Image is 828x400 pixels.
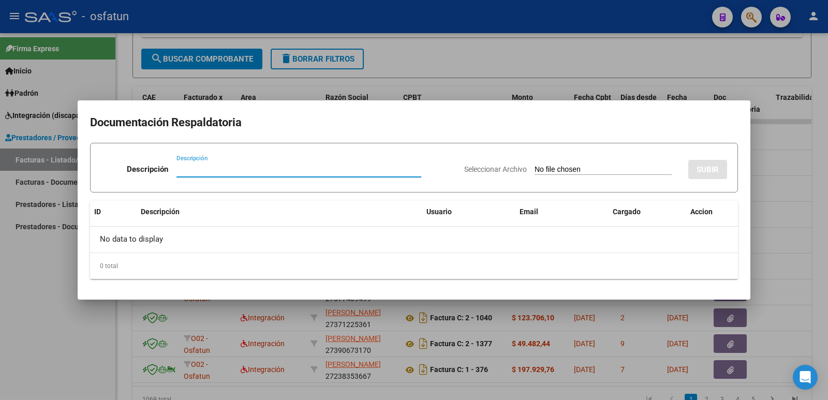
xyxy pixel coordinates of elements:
span: SUBIR [697,165,719,174]
datatable-header-cell: Descripción [137,201,422,223]
datatable-header-cell: Email [515,201,609,223]
h2: Documentación Respaldatoria [90,113,738,132]
div: No data to display [90,227,738,253]
datatable-header-cell: Usuario [422,201,515,223]
button: SUBIR [688,160,727,179]
span: Accion [690,208,713,216]
span: Seleccionar Archivo [464,165,527,173]
p: Descripción [127,164,168,175]
datatable-header-cell: Cargado [609,201,686,223]
span: ID [94,208,101,216]
datatable-header-cell: Accion [686,201,738,223]
span: Cargado [613,208,641,216]
span: Descripción [141,208,180,216]
span: Email [520,208,538,216]
div: Open Intercom Messenger [793,365,818,390]
datatable-header-cell: ID [90,201,137,223]
span: Usuario [426,208,452,216]
div: 0 total [90,253,738,279]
